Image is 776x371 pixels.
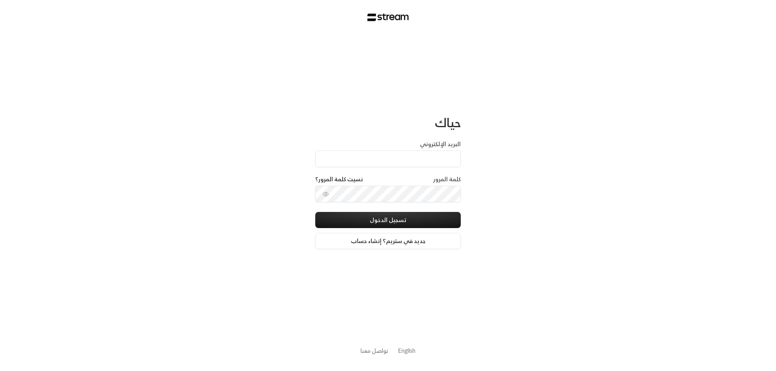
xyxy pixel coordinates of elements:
[315,233,461,249] a: جديد في ستريم؟ إنشاء حساب
[398,343,415,358] a: English
[361,346,388,355] button: تواصل معنا
[367,13,409,21] img: Stream Logo
[319,188,332,201] button: toggle password visibility
[361,346,388,356] a: تواصل معنا
[420,140,461,148] label: البريد الإلكتروني
[315,212,461,228] button: تسجيل الدخول
[315,175,363,183] a: نسيت كلمة المرور؟
[433,175,461,183] label: كلمة المرور
[435,112,461,133] span: حياك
